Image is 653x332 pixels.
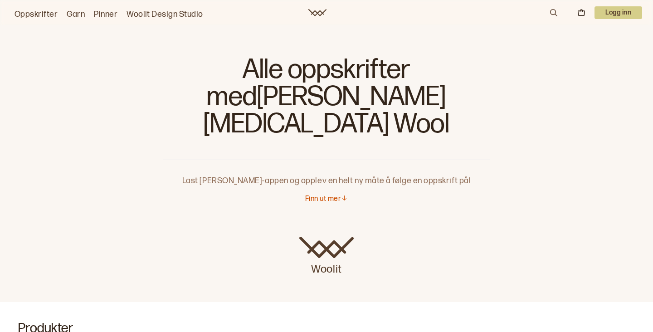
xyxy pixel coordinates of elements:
a: Woolit [299,237,354,277]
img: Woolit [299,237,354,259]
a: Woolit Design Studio [127,8,203,21]
button: Finn ut mer [305,195,348,204]
a: Garn [67,8,85,21]
p: Last [PERSON_NAME]-appen og opplev en helt ny måte å følge en oppskrift på! [163,160,490,187]
a: Pinner [94,8,117,21]
h1: Alle oppskrifter med [PERSON_NAME] [MEDICAL_DATA] Wool [163,54,490,145]
a: Woolit [308,9,326,16]
p: Finn ut mer [305,195,341,204]
a: Oppskrifter [15,8,58,21]
p: Logg inn [595,6,642,19]
button: User dropdown [595,6,642,19]
p: Woolit [299,259,354,277]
